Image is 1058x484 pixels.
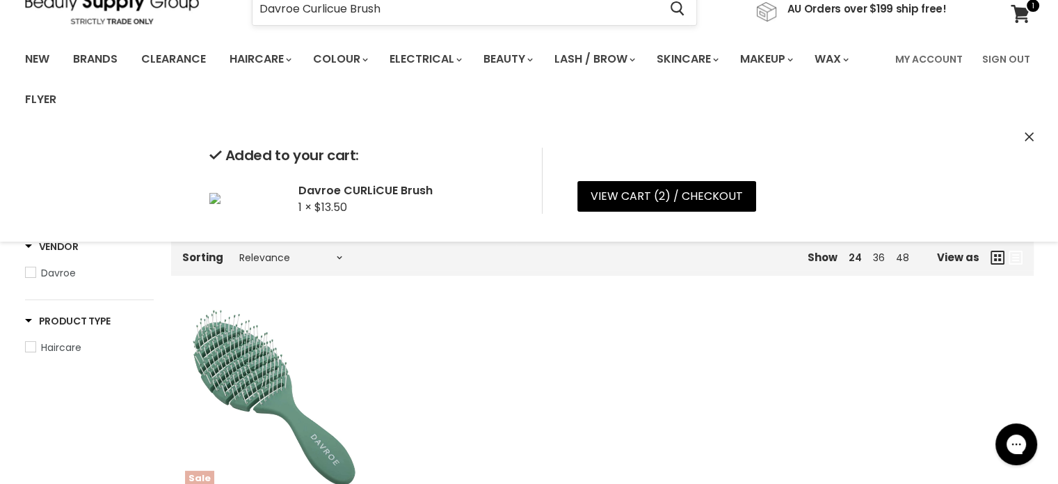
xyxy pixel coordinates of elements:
[646,45,727,74] a: Skincare
[15,39,887,120] ul: Main menu
[473,45,541,74] a: Beauty
[937,251,979,263] span: View as
[25,265,154,281] a: Davroe
[209,193,221,204] img: Davroe CURLiCUE Brush
[659,188,665,204] span: 2
[298,183,520,198] h2: Davroe CURLiCUE Brush
[8,39,1051,120] nav: Main
[988,419,1044,470] iframe: Gorgias live chat messenger
[730,45,801,74] a: Makeup
[544,45,643,74] a: Lash / Brow
[873,251,885,265] a: 36
[1025,130,1034,145] button: Close
[379,45,470,74] a: Electrical
[209,148,520,164] h2: Added to your cart:
[15,85,67,114] a: Flyer
[25,314,111,328] h3: Product Type
[15,45,60,74] a: New
[314,199,347,215] span: $13.50
[25,340,154,355] a: Haircare
[63,45,128,74] a: Brands
[887,45,971,74] a: My Account
[219,45,300,74] a: Haircare
[131,45,216,74] a: Clearance
[25,240,79,253] h3: Vendor
[974,45,1039,74] a: Sign Out
[41,266,76,280] span: Davroe
[41,341,81,354] span: Haircare
[804,45,857,74] a: Wax
[577,181,756,212] a: View cart (2) / Checkout
[182,251,223,263] label: Sorting
[298,199,312,215] span: 1 ×
[896,251,909,265] a: 48
[808,250,837,265] span: Show
[849,251,862,265] a: 24
[303,45,376,74] a: Colour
